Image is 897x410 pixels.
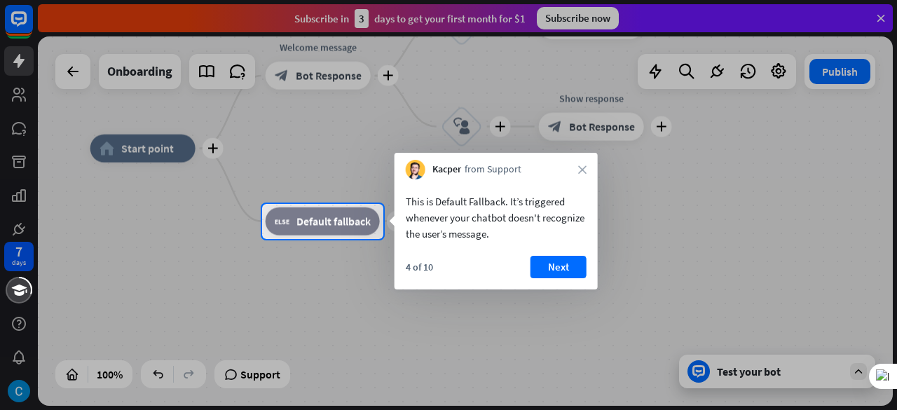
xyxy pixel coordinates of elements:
span: Default fallback [296,214,371,228]
i: block_fallback [275,214,289,228]
button: Next [530,256,587,278]
i: close [578,165,587,174]
span: Kacper [432,163,461,177]
div: 4 of 10 [406,261,433,273]
div: This is Default Fallback. It’s triggered whenever your chatbot doesn't recognize the user’s message. [406,193,587,242]
span: from Support [465,163,521,177]
button: Open LiveChat chat widget [11,6,53,48]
